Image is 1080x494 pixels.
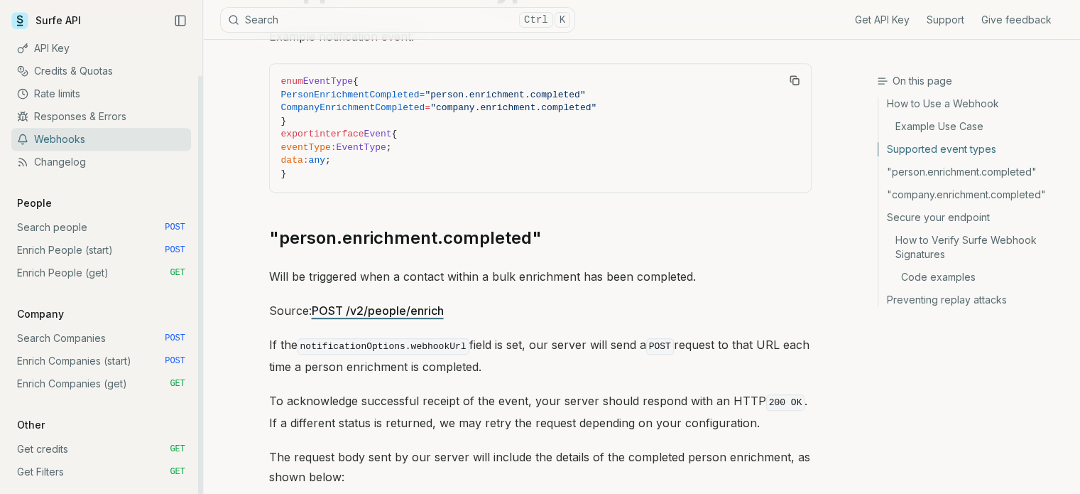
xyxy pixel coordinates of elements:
[11,10,81,31] a: Surfe API
[11,461,191,483] a: Get Filters GET
[269,335,812,377] p: If the field is set, our server will send a request to that URL each time a person enrichment is ...
[312,304,444,318] a: POST /v2/people/enrich
[364,129,392,139] span: Event
[11,307,70,321] p: Company
[519,12,553,28] kbd: Ctrl
[878,115,1069,138] a: Example Use Case
[981,13,1052,27] a: Give feedback
[11,418,50,432] p: Other
[766,394,805,411] code: 200 OK
[281,155,303,166] span: data
[11,128,191,151] a: Webhooks
[11,216,191,239] a: Search people POST
[325,155,331,166] span: ;
[11,372,191,395] a: Enrich Companies (get) GET
[11,327,191,350] a: Search Companies POST
[878,266,1069,289] a: Code examples
[927,13,964,27] a: Support
[165,222,185,233] span: POST
[11,438,191,461] a: Get credits GET
[170,444,185,455] span: GET
[11,105,191,128] a: Responses & Errors
[784,70,805,91] button: Copy Text
[170,378,185,390] span: GET
[269,447,812,487] p: The request body sent by our server will include the details of the completed person enrichment, ...
[11,239,191,262] a: Enrich People (start) POST
[11,37,191,60] a: API Key
[281,76,303,87] span: enum
[269,227,542,249] a: "person.enrichment.completed"
[331,142,337,153] span: :
[170,10,191,31] button: Collapse Sidebar
[425,90,585,100] span: "person.enrichment.completed"
[11,262,191,284] a: Enrich People (get) GET
[269,267,812,286] p: Will be triggered when a contact within a bulk enrichment has been completed.
[314,129,364,139] span: interface
[420,90,425,100] span: =
[11,60,191,82] a: Credits & Quotas
[11,82,191,105] a: Rate limits
[281,116,287,127] span: }
[878,138,1069,161] a: Supported event types
[165,245,185,256] span: POST
[303,76,353,87] span: EventType
[269,301,812,321] p: Source:
[11,350,191,372] a: Enrich Companies (start) POST
[878,206,1069,229] a: Secure your endpoint
[878,183,1069,206] a: "company.enrichment.completed"
[298,338,469,355] code: notificationOptions.webhookUrl
[281,90,420,100] span: PersonEnrichmentCompleted
[170,466,185,478] span: GET
[170,267,185,279] span: GET
[165,355,185,367] span: POST
[555,12,570,28] kbd: K
[281,142,331,153] span: eventType
[430,102,596,113] span: "company.enrichment.completed"
[165,333,185,344] span: POST
[11,151,191,173] a: Changelog
[353,76,359,87] span: {
[309,155,325,166] span: any
[878,289,1069,307] a: Preventing replay attacks
[337,142,386,153] span: EventType
[386,142,392,153] span: ;
[281,102,425,113] span: CompanyEnrichmentCompleted
[392,129,398,139] span: {
[11,196,58,210] p: People
[855,13,910,27] a: Get API Key
[220,7,575,33] button: SearchCtrlK
[878,161,1069,183] a: "person.enrichment.completed"
[425,102,430,113] span: =
[269,391,812,433] p: To acknowledge successful receipt of the event, your server should respond with an HTTP . If a di...
[877,74,1069,88] h3: On this page
[281,129,315,139] span: export
[281,168,287,179] span: }
[303,155,309,166] span: :
[878,97,1069,115] a: How to Use a Webhook
[878,229,1069,266] a: How to Verify Surfe Webhook Signatures
[646,338,674,355] code: POST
